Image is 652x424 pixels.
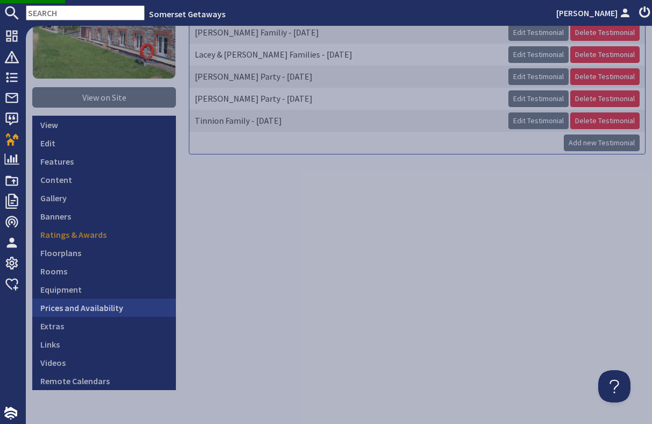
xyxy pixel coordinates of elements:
a: Edit [32,134,176,152]
a: Ratings & Awards [32,225,176,244]
a: Delete Testimonial [570,68,640,85]
a: [PERSON_NAME] Party - [DATE] [195,93,313,104]
a: Tinnion Family - [DATE] [195,115,282,126]
a: Delete Testimonial [570,112,640,129]
img: staytech_i_w-64f4e8e9ee0a9c174fd5317b4b171b261742d2d393467e5bdba4413f4f884c10.svg [4,407,17,420]
a: Remote Calendars [32,372,176,390]
a: Delete Testimonial [570,46,640,63]
a: [PERSON_NAME] Party - [DATE] [195,71,313,82]
a: Delete Testimonial [570,24,640,41]
a: Add new Testimonial [564,135,640,151]
input: SEARCH [26,5,145,20]
a: Edit Testimonial [508,68,569,85]
a: Edit Testimonial [508,24,569,41]
a: Links [32,335,176,354]
a: Edit Testimonial [508,112,569,129]
a: Equipment [32,280,176,299]
a: Floorplans [32,244,176,262]
a: Banners [32,207,176,225]
a: [PERSON_NAME] Familiy - [DATE] [195,27,319,38]
a: View [32,116,176,134]
a: Edit Testimonial [508,90,569,107]
a: Videos [32,354,176,372]
a: Delete Testimonial [570,90,640,107]
a: [PERSON_NAME] [556,6,633,19]
a: Somerset Getaways [149,9,225,19]
a: Extras [32,317,176,335]
a: Edit Testimonial [508,46,569,63]
a: Content [32,171,176,189]
a: Prices and Availability [32,299,176,317]
a: Rooms [32,262,176,280]
a: Features [32,152,176,171]
a: Lacey & [PERSON_NAME] Families - [DATE] [195,49,352,60]
a: Gallery [32,189,176,207]
a: View on Site [32,87,176,108]
iframe: Toggle Customer Support [598,370,630,402]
